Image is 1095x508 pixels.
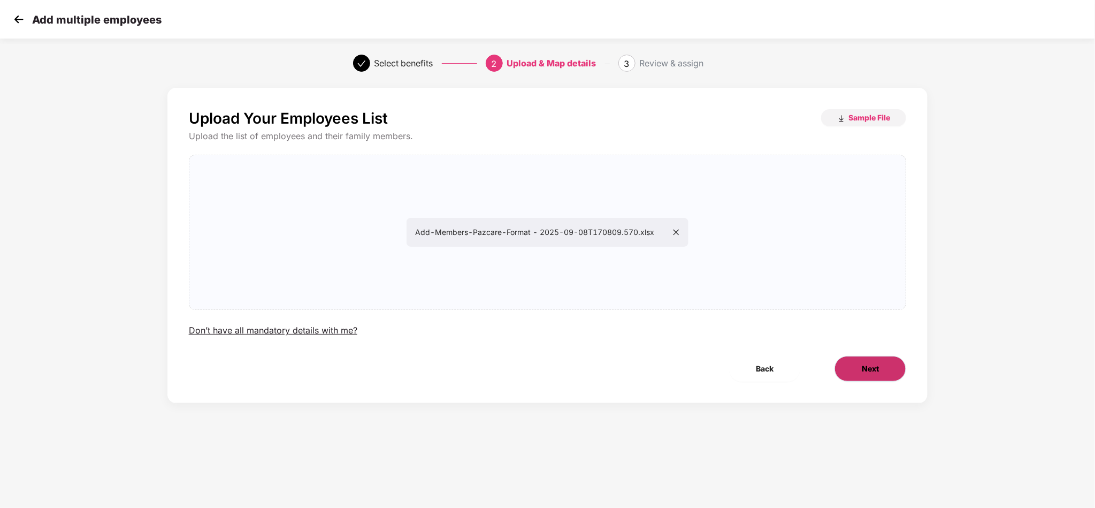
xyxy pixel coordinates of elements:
[32,13,162,26] p: Add multiple employees
[11,11,27,27] img: svg+xml;base64,PHN2ZyB4bWxucz0iaHR0cDovL3d3dy53My5vcmcvMjAwMC9zdmciIHdpZHRoPSIzMCIgaGVpZ2h0PSIzMC...
[640,55,704,72] div: Review & assign
[756,363,774,375] span: Back
[507,55,596,72] div: Upload & Map details
[848,112,890,123] span: Sample File
[415,228,680,237] span: Add-Members-Pazcare-Format - 2025-09-08T170809.570.xlsx
[189,131,907,142] div: Upload the list of employees and their family members.
[189,325,357,336] div: Don’t have all mandatory details with me?
[624,58,630,69] span: 3
[672,229,680,236] span: close
[821,109,906,126] button: Sample File
[862,363,879,375] span: Next
[357,59,366,68] span: check
[837,115,846,123] img: download_icon
[189,109,388,127] p: Upload Your Employees List
[834,356,906,382] button: Next
[729,356,800,382] button: Back
[189,155,906,309] span: Add-Members-Pazcare-Format - 2025-09-08T170809.570.xlsx close
[374,55,433,72] div: Select benefits
[492,58,497,69] span: 2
